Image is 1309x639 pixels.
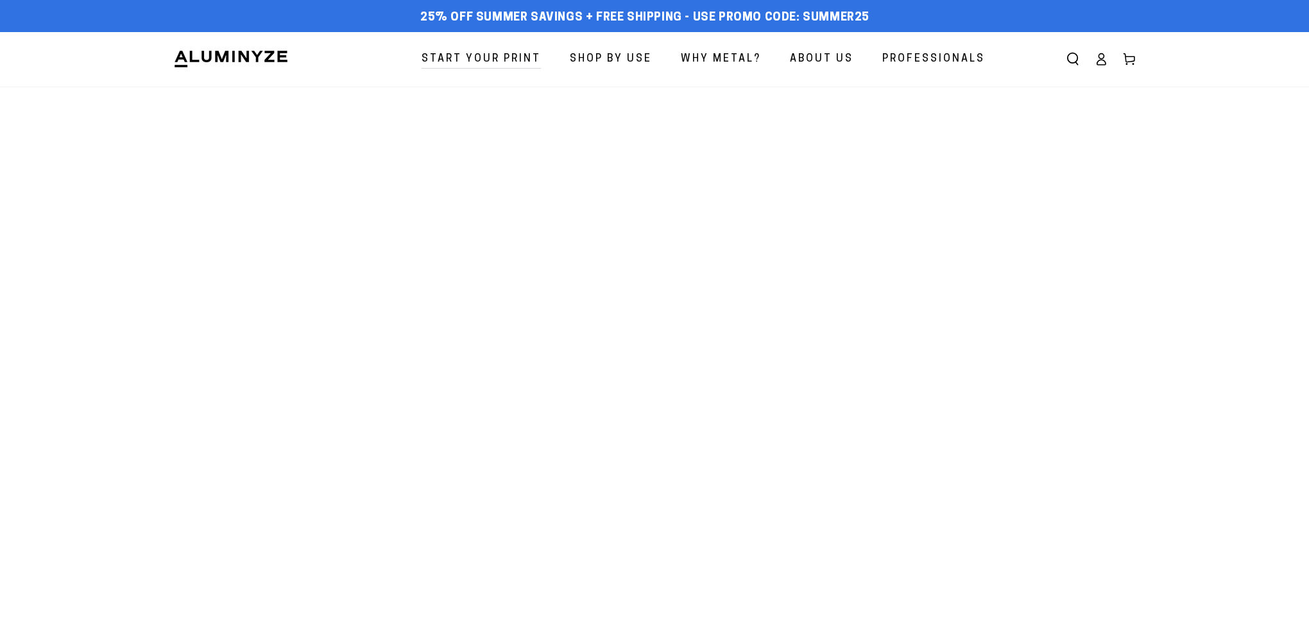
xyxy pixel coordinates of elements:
span: 25% off Summer Savings + Free Shipping - Use Promo Code: SUMMER25 [420,11,869,25]
summary: Search our site [1059,45,1087,73]
img: Aluminyze [173,49,289,69]
a: About Us [780,42,863,76]
span: About Us [790,50,853,69]
a: Shop By Use [560,42,662,76]
a: Why Metal? [671,42,771,76]
span: Start Your Print [422,50,541,69]
span: Shop By Use [570,50,652,69]
span: Why Metal? [681,50,761,69]
span: Professionals [882,50,985,69]
a: Start Your Print [412,42,551,76]
a: Professionals [873,42,995,76]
